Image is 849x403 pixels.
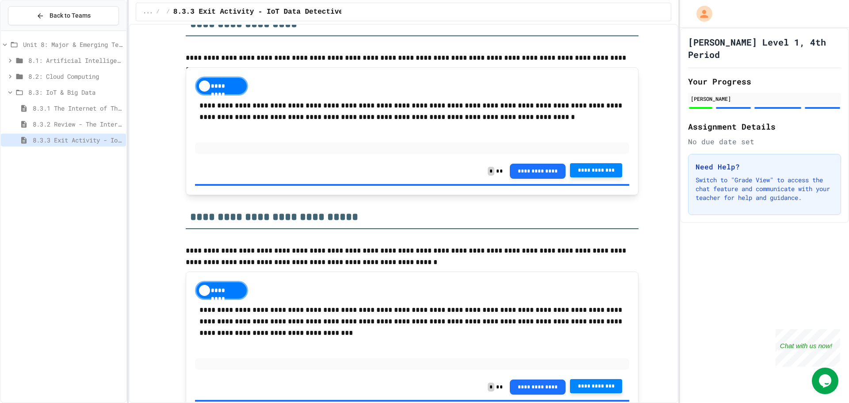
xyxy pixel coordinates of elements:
[776,329,840,367] iframe: chat widget
[173,7,386,17] span: 8.3.3 Exit Activity - IoT Data Detective Challenge
[50,11,91,20] span: Back to Teams
[696,176,834,202] p: Switch to "Grade View" to access the chat feature and communicate with your teacher for help and ...
[167,8,170,15] span: /
[688,136,841,147] div: No due date set
[28,88,122,97] span: 8.3: IoT & Big Data
[143,8,153,15] span: ...
[696,161,834,172] h3: Need Help?
[28,56,122,65] span: 8.1: Artificial Intelligence Basics
[33,119,122,129] span: 8.3.2 Review - The Internet of Things and Big Data
[23,40,122,49] span: Unit 8: Major & Emerging Technologies
[687,4,715,24] div: My Account
[156,8,159,15] span: /
[28,72,122,81] span: 8.2: Cloud Computing
[688,75,841,88] h2: Your Progress
[688,36,841,61] h1: [PERSON_NAME] Level 1, 4th Period
[33,104,122,113] span: 8.3.1 The Internet of Things and Big Data: Our Connected Digital World
[812,368,840,394] iframe: chat widget
[688,120,841,133] h2: Assignment Details
[691,95,838,103] div: [PERSON_NAME]
[33,135,122,145] span: 8.3.3 Exit Activity - IoT Data Detective Challenge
